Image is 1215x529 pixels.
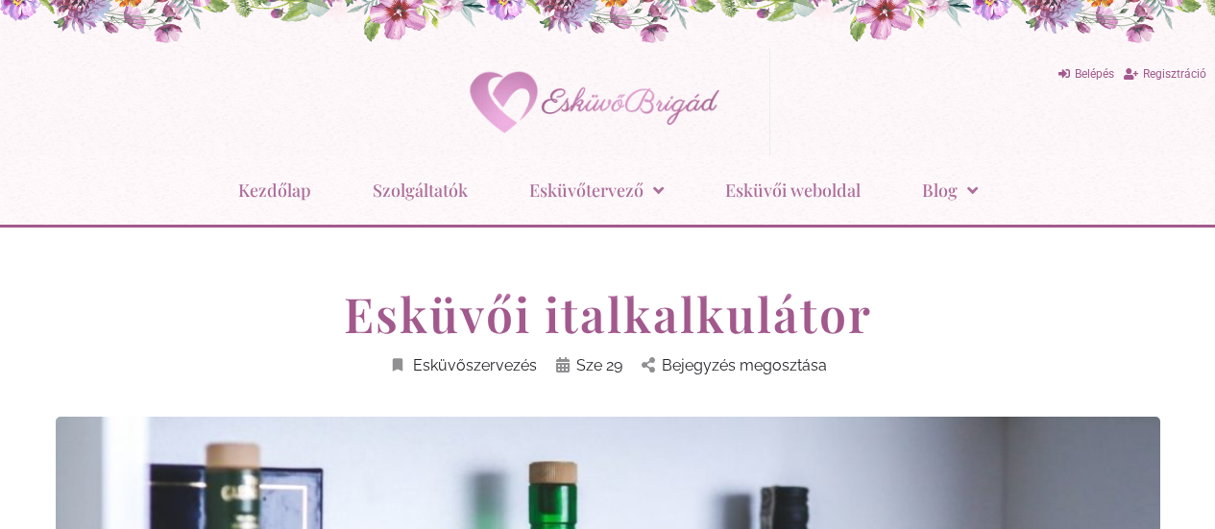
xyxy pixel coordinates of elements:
a: Szolgáltatók [373,165,468,215]
a: Bejegyzés megosztása [642,352,827,378]
span: Belépés [1075,67,1114,81]
a: Esküvőszervezés [389,352,537,378]
a: Esküvői weboldal [725,165,861,215]
span: Regisztráció [1143,67,1206,81]
h1: Esküvői italkalkulátor [243,285,973,343]
a: Esküvőtervező [529,165,664,215]
a: Blog [922,165,978,215]
a: Belépés [1058,61,1114,87]
a: Regisztráció [1124,61,1206,87]
span: Sze 29 [576,352,622,378]
a: Kezdőlap [238,165,311,215]
nav: Menu [10,165,1205,215]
